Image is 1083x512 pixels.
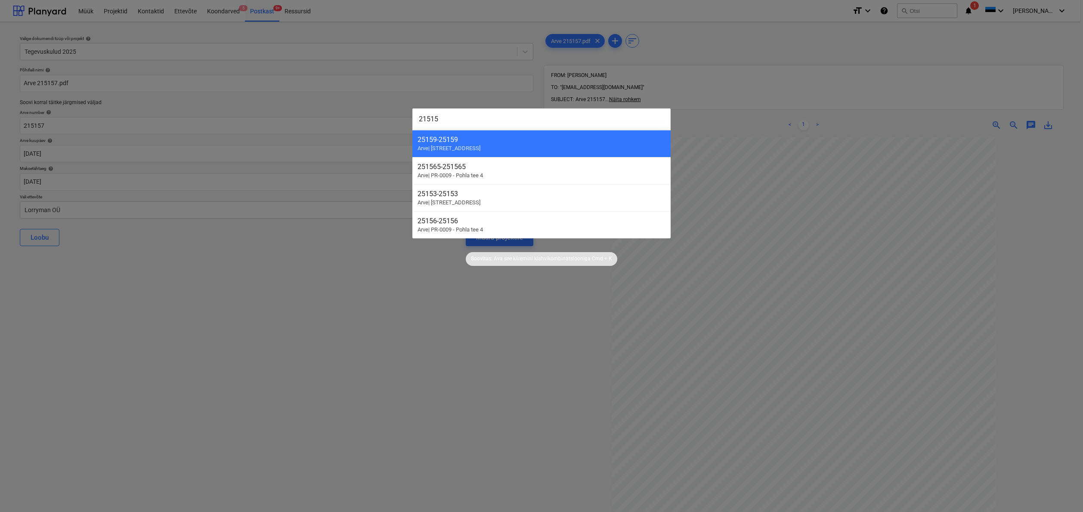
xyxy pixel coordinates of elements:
div: 25153 - 25153 [418,190,665,198]
span: Arve | PR-0009 - Pohla tee 4 [418,226,483,233]
div: 251565 - 251565 [418,163,665,171]
p: Soovitus: [471,255,492,262]
span: Arve | [STREET_ADDRESS] [418,199,480,206]
div: 25159-25159Arve| [STREET_ADDRESS] [412,130,671,157]
span: Arve | [STREET_ADDRESS] [418,145,480,151]
div: 25156 - 25156 [418,217,665,225]
p: Cmd + K [592,255,612,262]
p: Ava see kiiremini klahvikombinatsiooniga [494,255,591,262]
input: Otsi projekte, eelarveridu, lepinguid, akte, alltöövõtjaid... [412,108,671,130]
div: 25159 - 25159 [418,136,665,144]
span: Arve | PR-0009 - Pohla tee 4 [418,172,483,179]
div: 25153-25153Arve| [STREET_ADDRESS] [412,184,671,211]
div: 251565-251565Arve| PR-0009 - Pohla tee 4 [412,157,671,184]
div: Soovitus:Ava see kiiremini klahvikombinatsioonigaCmd + K [466,252,617,266]
div: 25156-25156Arve| PR-0009 - Pohla tee 4 [412,211,671,238]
